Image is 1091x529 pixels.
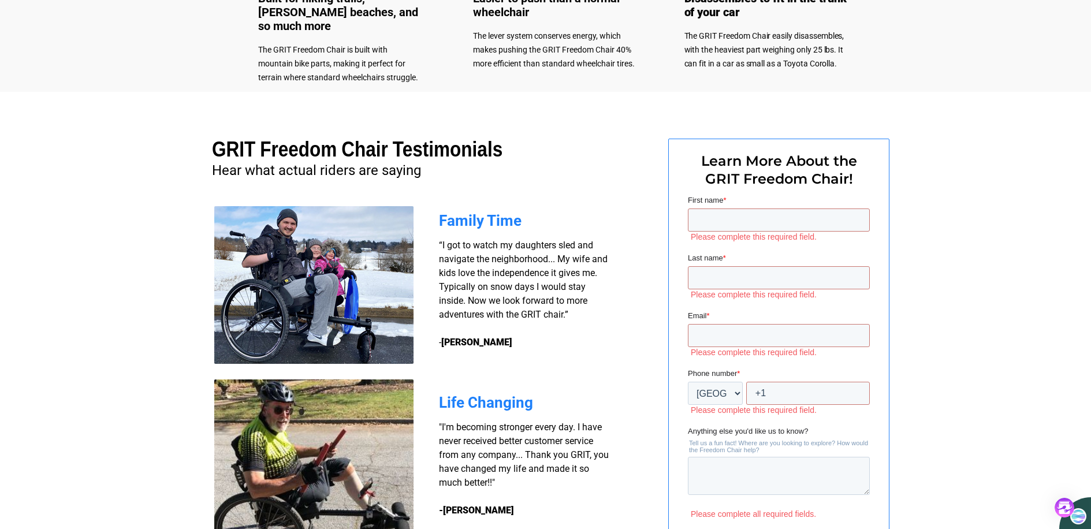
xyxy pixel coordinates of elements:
span: GRIT Freedom Chair Testimonials [212,137,502,161]
span: “I got to watch my daughters sled and navigate the neighborhood... My wife and kids love the inde... [439,240,608,348]
span: Learn More About the GRIT Freedom Chair! [701,152,857,187]
span: Hear what actual riders are saying [212,162,421,178]
span: The GRIT Freedom Chair is built with mountain bike parts, making it perfect for terrain where sta... [258,45,418,82]
span: The GRIT Freedom Chair easily disassembles, with the heaviest part weighing only 25 lbs. It can f... [684,31,844,68]
span: Life Changing [439,394,533,411]
span: The lever system conserves energy, which makes pushing the GRIT Freedom Chair 40% more efficient ... [473,31,635,68]
strong: -[PERSON_NAME] [439,505,514,516]
span: Family Time [439,212,522,229]
strong: [PERSON_NAME] [441,337,512,348]
span: "I'm becoming stronger every day. I have never received better customer service from any company.... [439,422,609,488]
